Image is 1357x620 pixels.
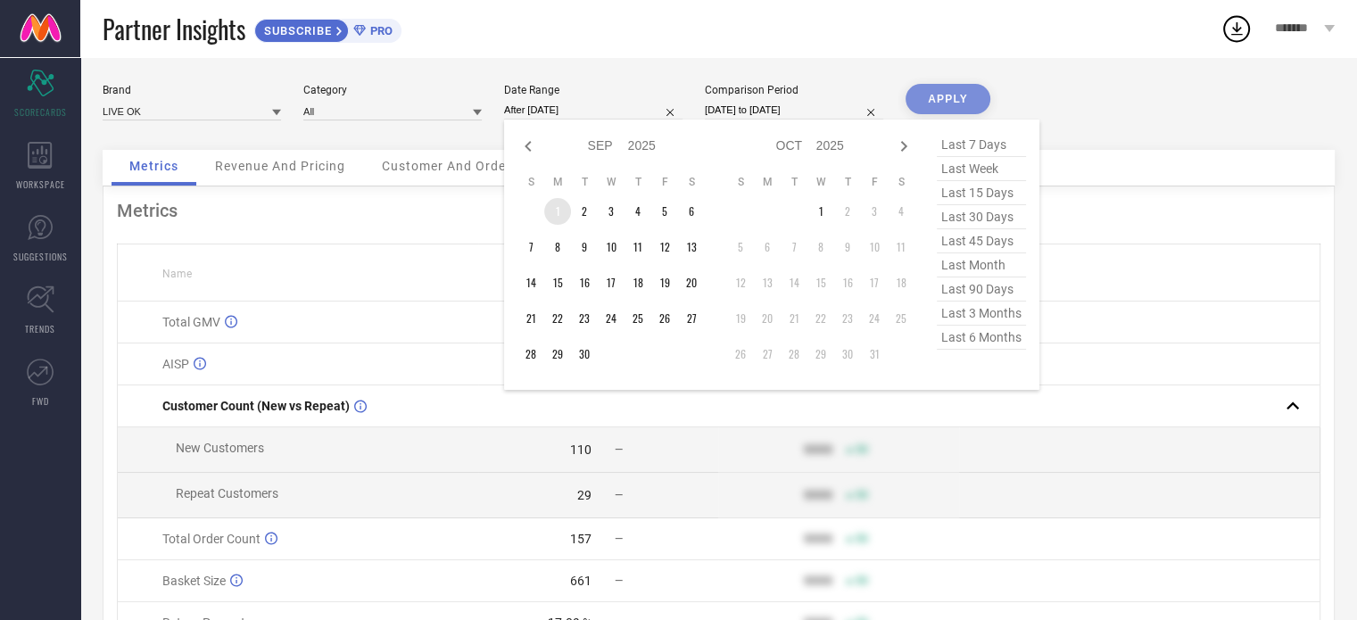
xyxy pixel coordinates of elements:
th: Thursday [625,175,651,189]
td: Sun Oct 05 2025 [727,234,754,260]
span: last 30 days [937,205,1026,229]
input: Select date range [504,101,683,120]
div: Brand [103,84,281,96]
span: PRO [366,24,393,37]
div: 9999 [804,488,832,502]
td: Wed Oct 22 2025 [807,305,834,332]
td: Mon Oct 13 2025 [754,269,781,296]
span: SCORECARDS [14,105,67,119]
td: Tue Sep 23 2025 [571,305,598,332]
span: last week [937,157,1026,181]
td: Wed Sep 03 2025 [598,198,625,225]
div: Previous month [517,136,539,157]
th: Saturday [888,175,914,189]
span: Total GMV [162,315,220,329]
td: Wed Oct 08 2025 [807,234,834,260]
span: last 7 days [937,133,1026,157]
th: Wednesday [598,175,625,189]
td: Tue Sep 16 2025 [571,269,598,296]
th: Monday [754,175,781,189]
div: 9999 [804,442,832,457]
th: Sunday [517,175,544,189]
td: Mon Oct 20 2025 [754,305,781,332]
td: Mon Oct 06 2025 [754,234,781,260]
span: FWD [32,394,49,408]
td: Fri Oct 10 2025 [861,234,888,260]
td: Mon Sep 29 2025 [544,341,571,368]
td: Sat Sep 06 2025 [678,198,705,225]
span: last month [937,253,1026,277]
td: Fri Oct 24 2025 [861,305,888,332]
div: Next month [893,136,914,157]
span: 50 [856,533,868,545]
td: Tue Oct 07 2025 [781,234,807,260]
span: last 6 months [937,326,1026,350]
span: Customer And Orders [382,159,518,173]
span: Metrics [129,159,178,173]
td: Mon Sep 22 2025 [544,305,571,332]
td: Thu Sep 04 2025 [625,198,651,225]
span: Name [162,268,192,280]
span: last 3 months [937,302,1026,326]
th: Tuesday [781,175,807,189]
td: Thu Oct 30 2025 [834,341,861,368]
div: Category [303,84,482,96]
span: — [615,489,623,501]
td: Thu Sep 11 2025 [625,234,651,260]
div: Open download list [1220,12,1253,45]
div: 157 [570,532,592,546]
th: Saturday [678,175,705,189]
td: Tue Sep 09 2025 [571,234,598,260]
td: Sun Sep 07 2025 [517,234,544,260]
td: Wed Sep 17 2025 [598,269,625,296]
span: 50 [856,489,868,501]
td: Sun Oct 12 2025 [727,269,754,296]
td: Mon Oct 27 2025 [754,341,781,368]
td: Sat Sep 27 2025 [678,305,705,332]
span: — [615,533,623,545]
th: Monday [544,175,571,189]
span: — [615,575,623,587]
div: 110 [570,442,592,457]
td: Sat Oct 11 2025 [888,234,914,260]
th: Wednesday [807,175,834,189]
th: Friday [651,175,678,189]
td: Wed Oct 01 2025 [807,198,834,225]
td: Fri Sep 26 2025 [651,305,678,332]
td: Sun Oct 19 2025 [727,305,754,332]
div: 661 [570,574,592,588]
td: Thu Sep 18 2025 [625,269,651,296]
td: Sat Sep 20 2025 [678,269,705,296]
div: Metrics [117,200,1320,221]
span: SUGGESTIONS [13,250,68,263]
span: New Customers [176,441,264,455]
td: Sat Oct 04 2025 [888,198,914,225]
td: Sat Oct 25 2025 [888,305,914,332]
span: TRENDS [25,322,55,335]
span: SUBSCRIBE [255,24,336,37]
span: 50 [856,575,868,587]
span: — [615,443,623,456]
span: Revenue And Pricing [215,159,345,173]
span: 50 [856,443,868,456]
td: Sun Sep 14 2025 [517,269,544,296]
span: WORKSPACE [16,178,65,191]
td: Tue Sep 02 2025 [571,198,598,225]
a: SUBSCRIBEPRO [254,14,401,43]
td: Mon Sep 15 2025 [544,269,571,296]
td: Sun Oct 26 2025 [727,341,754,368]
td: Wed Oct 15 2025 [807,269,834,296]
span: Customer Count (New vs Repeat) [162,399,350,413]
span: AISP [162,357,189,371]
td: Thu Oct 16 2025 [834,269,861,296]
span: last 90 days [937,277,1026,302]
span: Basket Size [162,574,226,588]
td: Thu Oct 23 2025 [834,305,861,332]
div: 9999 [804,574,832,588]
td: Fri Oct 17 2025 [861,269,888,296]
span: last 45 days [937,229,1026,253]
td: Wed Sep 24 2025 [598,305,625,332]
td: Sun Sep 28 2025 [517,341,544,368]
td: Tue Oct 14 2025 [781,269,807,296]
th: Friday [861,175,888,189]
